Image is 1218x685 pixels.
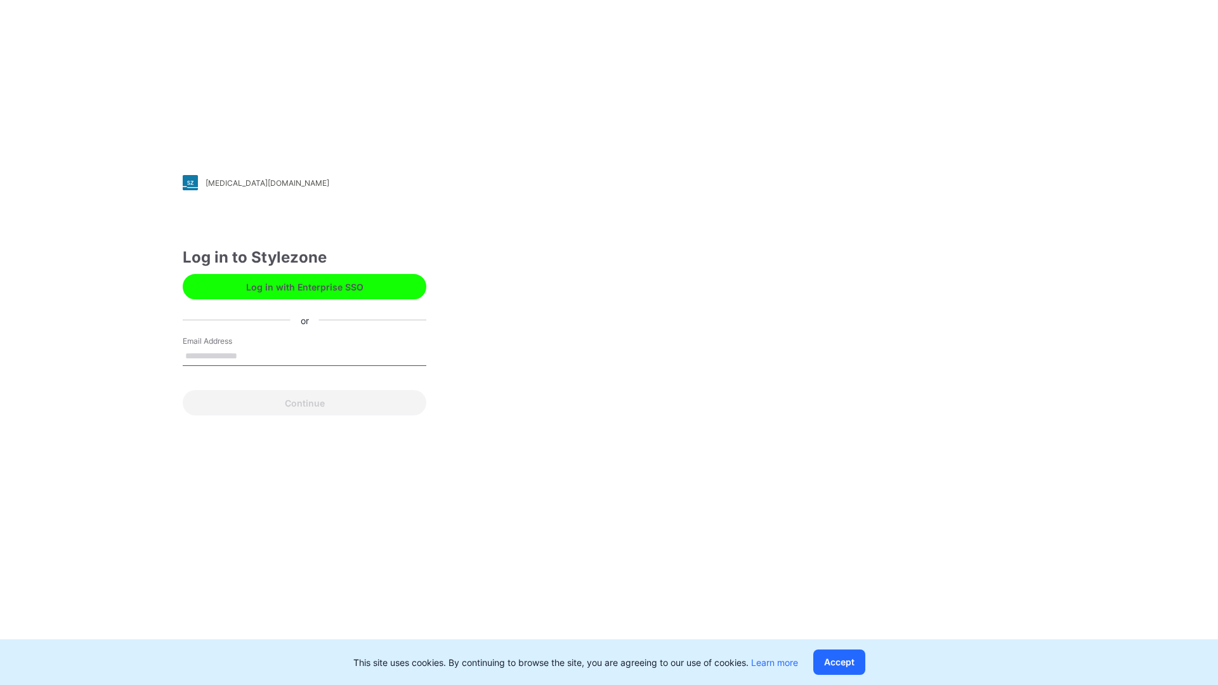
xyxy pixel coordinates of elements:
[1028,32,1186,55] img: browzwear-logo.e42bd6dac1945053ebaf764b6aa21510.svg
[751,657,798,668] a: Learn more
[183,246,426,269] div: Log in to Stylezone
[813,649,865,675] button: Accept
[183,336,272,347] label: Email Address
[183,175,426,190] a: [MEDICAL_DATA][DOMAIN_NAME]
[183,274,426,299] button: Log in with Enterprise SSO
[353,656,798,669] p: This site uses cookies. By continuing to browse the site, you are agreeing to our use of cookies.
[206,178,329,188] div: [MEDICAL_DATA][DOMAIN_NAME]
[183,175,198,190] img: stylezone-logo.562084cfcfab977791bfbf7441f1a819.svg
[291,313,319,327] div: or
